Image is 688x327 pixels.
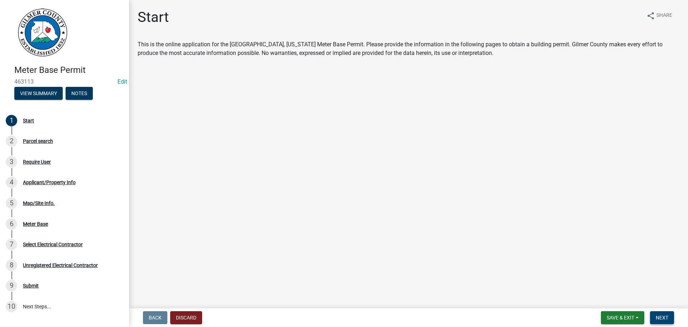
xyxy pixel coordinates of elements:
div: 3 [6,156,17,168]
wm-modal-confirm: Edit Application Number [118,78,127,85]
div: Unregistered Electrical Contractor [23,263,98,268]
div: 7 [6,239,17,250]
div: Map/Site Info. [23,201,55,206]
div: 1 [6,115,17,126]
span: Save & Exit [607,315,634,321]
span: 463113 [14,78,115,85]
button: Next [650,311,674,324]
h4: Meter Base Permit [14,65,123,75]
div: This is the online application for the [GEOGRAPHIC_DATA], [US_STATE] Meter Base Permit. Please pr... [138,40,679,57]
span: Share [656,11,672,20]
div: Meter Base [23,221,48,226]
div: 9 [6,280,17,291]
img: Gilmer County, Georgia [14,8,68,57]
div: Require User [23,159,51,164]
div: 8 [6,260,17,271]
span: Back [149,315,162,321]
div: 10 [6,301,17,312]
wm-modal-confirm: Summary [14,91,63,97]
button: Save & Exit [601,311,644,324]
div: Submit [23,283,39,288]
div: 4 [6,177,17,188]
div: Start [23,118,34,123]
button: shareShare [641,9,678,23]
button: Notes [66,87,93,100]
wm-modal-confirm: Notes [66,91,93,97]
div: 5 [6,197,17,209]
div: Parcel search [23,139,53,144]
a: Edit [118,78,127,85]
div: 2 [6,135,17,147]
button: Back [143,311,167,324]
div: 6 [6,218,17,230]
span: Next [656,315,668,321]
h1: Start [138,9,169,26]
button: Discard [170,311,202,324]
i: share [646,11,655,20]
div: Select Electrical Contractor [23,242,83,247]
button: View Summary [14,87,63,100]
div: Applicant/Property Info [23,180,76,185]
